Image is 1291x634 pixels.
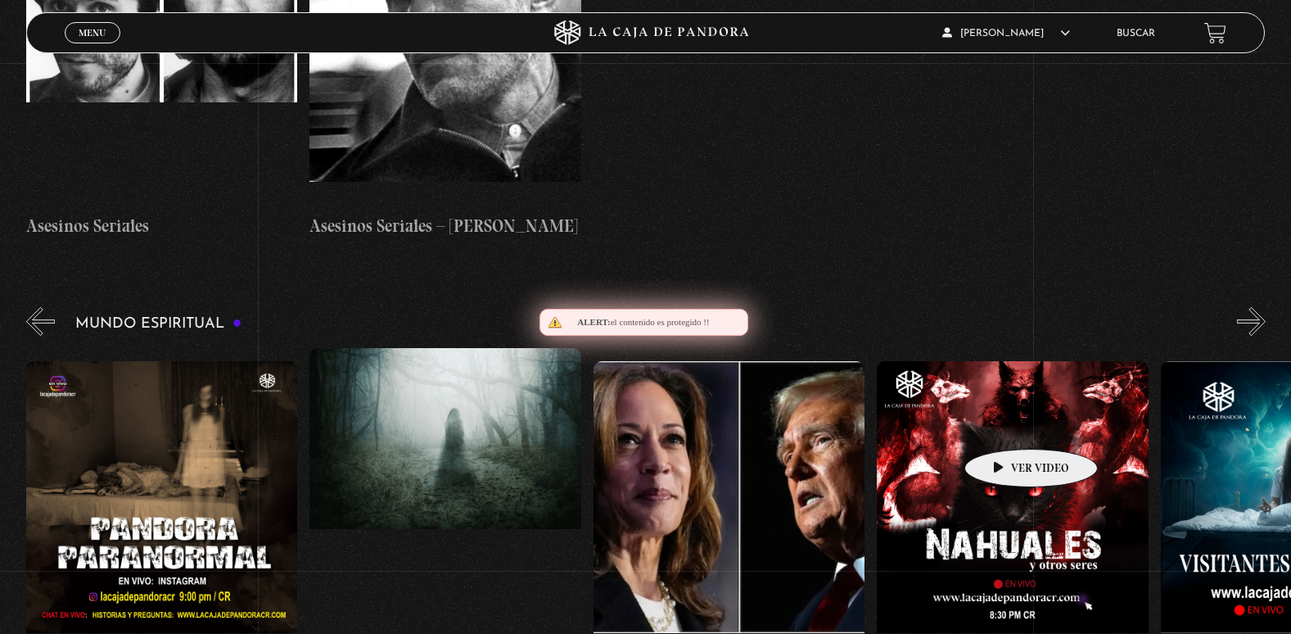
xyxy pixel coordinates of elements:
[1117,29,1155,38] a: Buscar
[1237,307,1266,336] button: Next
[79,28,106,38] span: Menu
[75,316,242,332] h3: Mundo Espiritual
[26,213,298,239] h4: Asesinos Seriales
[942,29,1070,38] span: [PERSON_NAME]
[74,42,112,53] span: Cerrar
[539,309,748,336] div: el contenido es protegido !!
[309,213,581,239] h4: Asesinos Seriales – [PERSON_NAME]
[1204,22,1226,44] a: View your shopping cart
[577,317,610,327] span: Alert:
[26,307,55,336] button: Previous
